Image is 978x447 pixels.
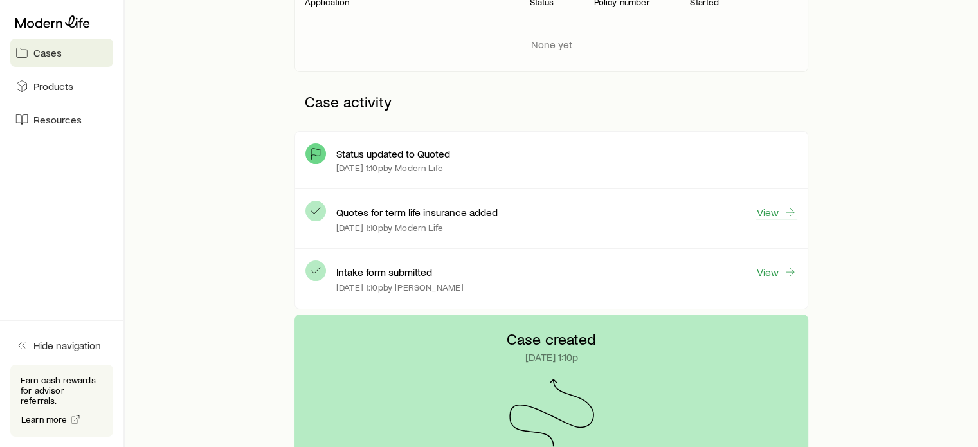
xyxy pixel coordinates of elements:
p: [DATE] 1:10p [525,351,578,363]
p: Case activity [294,82,808,121]
div: Earn cash rewards for advisor referrals.Learn more [10,365,113,437]
span: Hide navigation [33,339,101,352]
button: Hide navigation [10,331,113,360]
span: Resources [33,113,82,126]
p: Quotes for term life insurance added [336,206,498,219]
span: Cases [33,46,62,59]
p: Earn cash rewards for advisor referrals. [21,375,103,406]
p: Status updated to Quoted [336,147,450,160]
a: Resources [10,105,113,134]
span: Products [33,80,73,93]
a: View [756,205,797,219]
p: [DATE] 1:10p by [PERSON_NAME] [336,282,464,293]
p: Intake form submitted [336,266,432,278]
p: [DATE] 1:10p by Modern Life [336,163,443,173]
span: Learn more [21,415,68,424]
a: View [756,265,797,279]
a: Cases [10,39,113,67]
p: None yet [531,38,572,51]
p: Case created [507,330,596,348]
p: [DATE] 1:10p by Modern Life [336,223,443,233]
a: Products [10,72,113,100]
